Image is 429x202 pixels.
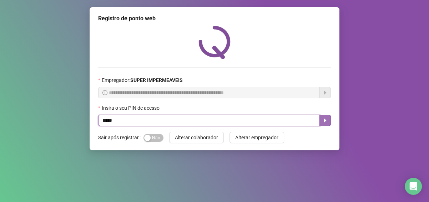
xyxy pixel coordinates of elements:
[169,132,224,143] button: Alterar colaborador
[175,134,218,141] span: Alterar colaborador
[229,132,284,143] button: Alterar empregador
[130,77,182,83] strong: SUPER IMPERMEAVEIS
[198,26,231,59] img: QRPoint
[322,118,328,123] span: caret-right
[98,14,331,23] div: Registro de ponto web
[101,76,182,84] span: Empregador :
[98,132,143,143] label: Sair após registrar
[102,90,107,95] span: info-circle
[98,104,164,112] label: Insira o seu PIN de acesso
[235,134,278,141] span: Alterar empregador
[405,178,422,195] div: Open Intercom Messenger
